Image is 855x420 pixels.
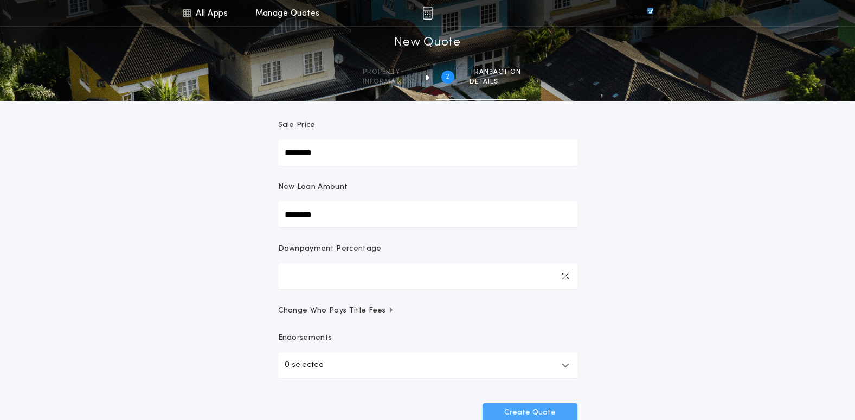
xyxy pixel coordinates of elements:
[278,244,382,254] p: Downpayment Percentage
[285,359,324,372] p: 0 selected
[446,73,449,81] h2: 2
[278,263,577,289] input: Downpayment Percentage
[363,68,413,77] span: Property
[278,306,577,316] button: Change Who Pays Title Fees
[422,7,433,20] img: img
[278,120,316,131] p: Sale Price
[278,306,395,316] span: Change Who Pays Title Fees
[363,78,413,86] span: information
[470,68,521,77] span: Transaction
[627,8,673,18] img: vs-icon
[278,139,577,166] input: Sale Price
[278,201,577,227] input: New Loan Amount
[278,182,348,193] p: New Loan Amount
[278,352,577,378] button: 0 selected
[394,34,460,52] h1: New Quote
[470,78,521,86] span: details
[278,333,577,343] p: Endorsements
